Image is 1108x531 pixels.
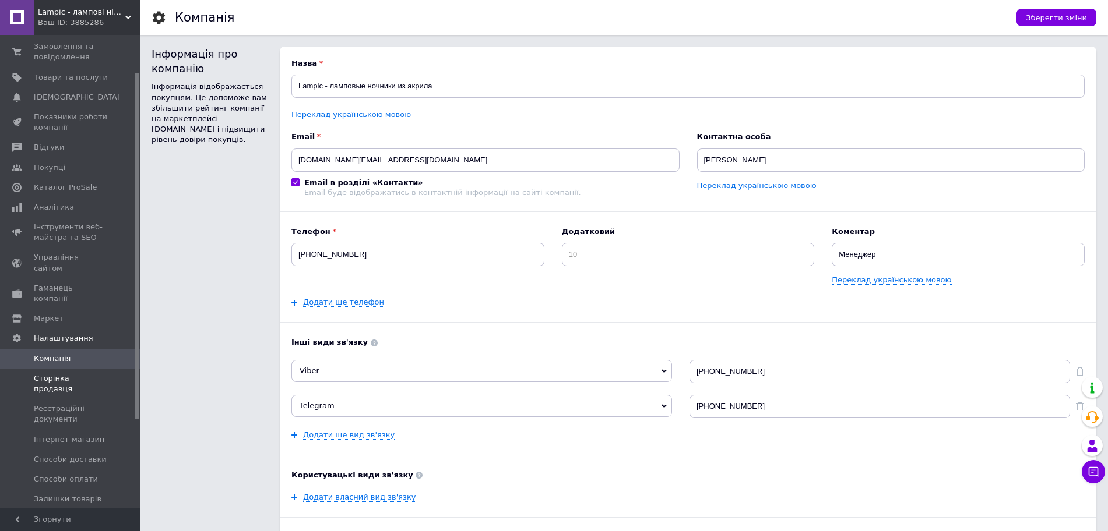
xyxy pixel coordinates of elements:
[832,275,951,285] a: Переклад українською мовою
[291,132,680,142] b: Email
[175,10,234,24] h1: Компанія
[34,112,108,133] span: Показники роботи компанії
[152,47,268,76] div: Інформація про компанію
[12,95,780,156] p: - Производим подставки. - Рисуем иллюстрации. - Делаем гравировки. - Паяем микросхемы и свет. - С...
[300,366,319,375] span: Viber
[304,188,581,197] div: Email буде відображатись в контактній інформації на сайті компанії.
[291,148,680,172] input: Електронна адреса
[34,494,101,504] span: Залишки товарів
[38,17,140,28] div: Ваш ID: 3885286
[34,403,108,424] span: Реєстраційні документи
[832,243,1085,266] input: Наприклад: Бухгалтерія
[832,226,1085,237] b: Коментар
[12,12,780,24] p: Мы производим ночники и декор для интерьеров из акрила, дерева и световых элементов. А главное - ...
[34,41,108,62] span: Замовлення та повідомлення
[34,333,93,344] span: Налаштування
[34,434,104,445] span: Інтернет-магазин
[291,110,411,119] a: Переклад українською мовою
[34,313,64,324] span: Маркет
[12,76,780,88] p: Остальное мы делаем сами:
[34,202,74,213] span: Аналітика
[12,12,780,294] body: Редактор, EC9041E8-1D9D-48FC-B7CD-979D6019A02E
[291,226,544,237] b: Телефон
[697,132,1085,142] b: Контактна особа
[34,142,64,153] span: Відгуки
[34,474,98,484] span: Способи оплати
[300,401,335,410] span: Telegram
[34,283,108,304] span: Гаманець компанії
[34,72,108,83] span: Товари та послуги
[34,92,120,102] span: [DEMOGRAPHIC_DATA]
[34,454,107,465] span: Способи доставки
[303,298,384,307] a: Додати ще телефон
[697,148,1085,172] input: ПІБ
[291,470,1085,480] b: Користувацькі види зв'язку
[34,182,97,193] span: Каталог ProSale
[34,252,108,273] span: Управління сайтом
[291,58,1085,69] b: Назва
[34,162,65,173] span: Покупці
[291,75,1085,98] input: Назва вашої компанії
[291,337,1085,348] b: Інші види зв'язку
[34,373,108,394] span: Сторінка продавця
[1026,13,1087,22] span: Зберегти зміни
[38,7,125,17] span: Lampic - лампові нічники з акрилу
[697,181,817,190] a: Переклад українською мовою
[1082,460,1105,483] button: Чат з покупцем
[304,178,423,187] b: Email в розділі «Контакти»
[12,56,780,69] p: Мы самостоятельно делаем всё, кроме некоторой электроники. Например, аккумуляторы мы закупаем у [...
[12,33,230,46] strong: Полностью украинское производство.
[34,353,71,364] span: Компанія
[291,243,544,266] input: +38 096 0000000
[303,430,395,440] a: Додати ще вид зв'язку
[152,82,268,145] div: Інформація відображається покупцям. Це допоможе вам збільшити рейтинг компанії на маркетплейсі [D...
[303,493,416,502] a: Додати власний вид зв'язку
[562,243,815,266] input: 10
[1016,9,1096,26] button: Зберегти зміни
[562,226,815,237] b: Додатковий
[34,222,108,243] span: Інструменти веб-майстра та SEO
